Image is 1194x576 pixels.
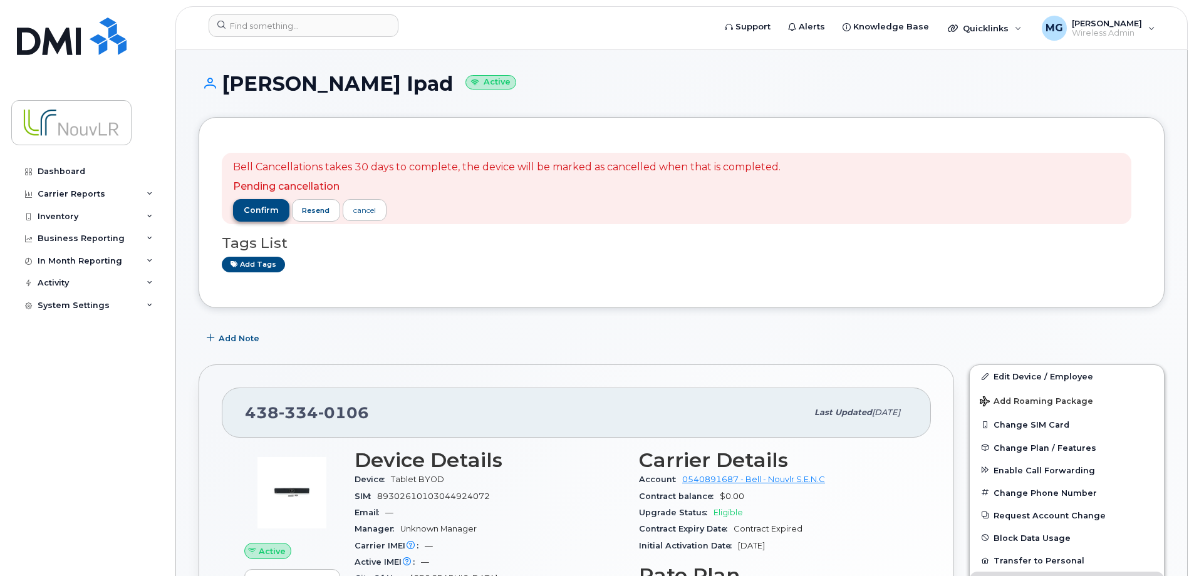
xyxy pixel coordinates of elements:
[377,491,490,501] span: 89302610103044924072
[318,403,369,422] span: 0106
[872,408,900,417] span: [DATE]
[233,180,781,194] p: Pending cancellation
[222,235,1141,251] h3: Tags List
[199,73,1165,95] h1: [PERSON_NAME] Ipad
[400,524,477,533] span: Unknown Manager
[970,504,1164,527] button: Request Account Change
[970,436,1164,459] button: Change Plan / Features
[639,449,908,471] h3: Carrier Details
[970,388,1164,413] button: Add Roaming Package
[222,257,285,272] a: Add tags
[355,491,377,501] span: SIM
[970,481,1164,504] button: Change Phone Number
[814,408,872,417] span: Last updated
[738,541,765,550] span: [DATE]
[254,455,330,530] img: image20231002-3703462-1s4awac.jpeg
[244,205,279,216] span: confirm
[970,549,1164,572] button: Transfer to Personal
[980,396,1093,408] span: Add Roaming Package
[970,527,1164,549] button: Block Data Usage
[259,545,286,557] span: Active
[219,332,259,344] span: Add Note
[355,524,400,533] span: Manager
[385,508,393,517] span: —
[994,443,1096,452] span: Change Plan / Features
[355,541,425,550] span: Carrier IMEI
[639,475,682,484] span: Account
[970,459,1164,481] button: Enable Call Forwarding
[970,365,1164,388] a: Edit Device / Employee
[994,465,1095,475] span: Enable Call Forwarding
[233,199,289,222] button: confirm
[233,160,781,175] p: Bell Cancellations takes 30 days to complete, the device will be marked as cancelled when that is...
[639,508,714,517] span: Upgrade Status
[391,475,444,484] span: Tablet BYOD
[355,508,385,517] span: Email
[734,524,802,533] span: Contract Expired
[639,524,734,533] span: Contract Expiry Date
[302,205,330,215] span: resend
[720,491,744,501] span: $0.00
[465,75,516,90] small: Active
[639,491,720,501] span: Contract balance
[245,403,369,422] span: 438
[355,449,624,471] h3: Device Details
[639,541,738,550] span: Initial Activation Date
[355,557,421,567] span: Active IMEI
[199,327,270,349] button: Add Note
[355,475,391,484] span: Device
[425,541,433,550] span: —
[714,508,743,517] span: Eligible
[970,413,1164,436] button: Change SIM Card
[682,475,825,484] a: 0540891687 - Bell - Nouvlr S.E.N.C
[343,199,387,221] a: cancel
[279,403,318,422] span: 334
[292,199,341,222] button: resend
[353,205,376,216] div: cancel
[421,557,429,567] span: —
